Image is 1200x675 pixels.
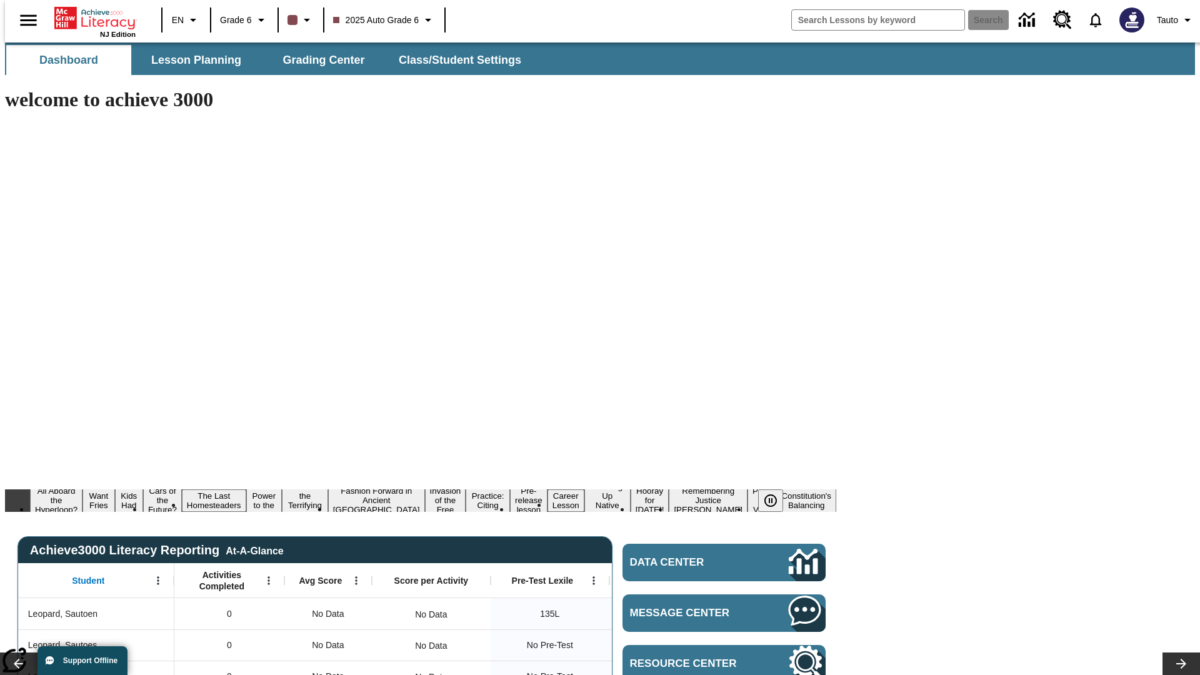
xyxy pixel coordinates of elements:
[82,471,114,531] button: Slide 2 Do You Want Fries With That?
[630,556,747,569] span: Data Center
[143,484,182,516] button: Slide 4 Cars of the Future?
[622,544,826,581] a: Data Center
[284,598,372,629] div: No Data, Leopard, Sautoen
[1112,4,1152,36] button: Select a new avatar
[758,489,783,512] button: Pause
[100,31,136,38] span: NJ Edition
[1011,3,1046,37] a: Data Center
[328,9,441,31] button: Class: 2025 Auto Grade 6, Select your class
[631,484,669,516] button: Slide 14 Hooray for Constitution Day!
[282,480,328,521] button: Slide 7 Attack of the Terrifying Tomatoes
[261,45,386,75] button: Grading Center
[584,571,603,590] button: Open Menu
[328,484,425,516] button: Slide 8 Fashion Forward in Ancient Rome
[149,571,167,590] button: Open Menu
[394,575,469,586] span: Score per Activity
[1079,4,1112,36] a: Notifications
[630,607,751,619] span: Message Center
[6,45,131,75] button: Dashboard
[527,639,573,652] span: No Pre-Test, Leopard, Sautoes
[227,639,232,652] span: 0
[10,2,47,39] button: Open side menu
[1152,9,1200,31] button: Profile/Settings
[1046,3,1079,37] a: Resource Center, Will open in new tab
[299,575,342,586] span: Avg Score
[282,9,319,31] button: Class color is dark brown. Change class color
[227,607,232,621] span: 0
[389,45,531,75] button: Class/Student Settings
[30,484,82,516] button: Slide 1 All Aboard the Hyperloop?
[466,480,510,521] button: Slide 10 Mixed Practice: Citing Evidence
[1162,652,1200,675] button: Lesson carousel, Next
[669,484,747,516] button: Slide 15 Remembering Justice O'Connor
[747,484,776,516] button: Slide 16 Point of View
[409,633,453,658] div: No Data, Leopard, Sautoes
[409,602,453,627] div: No Data, Leopard, Sautoen
[792,10,964,30] input: search field
[776,480,836,521] button: Slide 17 The Constitution's Balancing Act
[63,656,117,665] span: Support Offline
[151,53,241,67] span: Lesson Planning
[5,45,532,75] div: SubNavbar
[1119,7,1144,32] img: Avatar
[399,53,521,67] span: Class/Student Settings
[512,575,574,586] span: Pre-Test Lexile
[540,607,559,621] span: 135 Lexile, Leopard, Sautoen
[333,14,419,27] span: 2025 Auto Grade 6
[72,575,104,586] span: Student
[284,629,372,661] div: No Data, Leopard, Sautoes
[630,657,751,670] span: Resource Center
[115,471,143,531] button: Slide 3 Dirty Jobs Kids Had To Do
[54,4,136,38] div: Home
[166,9,206,31] button: Language: EN, Select a language
[182,489,246,512] button: Slide 5 The Last Homesteaders
[54,6,136,31] a: Home
[30,543,284,557] span: Achieve3000 Literacy Reporting
[282,53,364,67] span: Grading Center
[246,480,282,521] button: Slide 6 Solar Power to the People
[306,601,350,627] span: No Data
[758,489,796,512] div: Pause
[134,45,259,75] button: Lesson Planning
[259,571,278,590] button: Open Menu
[39,53,98,67] span: Dashboard
[1157,14,1178,27] span: Tauto
[347,571,366,590] button: Open Menu
[215,9,274,31] button: Grade: Grade 6, Select a grade
[622,594,826,632] a: Message Center
[425,475,466,526] button: Slide 9 The Invasion of the Free CD
[510,484,547,516] button: Slide 11 Pre-release lesson
[220,14,252,27] span: Grade 6
[181,569,263,592] span: Activities Completed
[28,607,97,621] span: Leopard, Sautoen
[172,14,184,27] span: EN
[547,489,584,512] button: Slide 12 Career Lesson
[174,598,284,629] div: 0, Leopard, Sautoen
[174,629,284,661] div: 0, Leopard, Sautoes
[584,480,631,521] button: Slide 13 Cooking Up Native Traditions
[37,646,127,675] button: Support Offline
[306,632,350,658] span: No Data
[226,543,283,557] div: At-A-Glance
[5,88,836,111] h1: welcome to achieve 3000
[28,639,97,652] span: Leopard, Sautoes
[5,42,1195,75] div: SubNavbar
